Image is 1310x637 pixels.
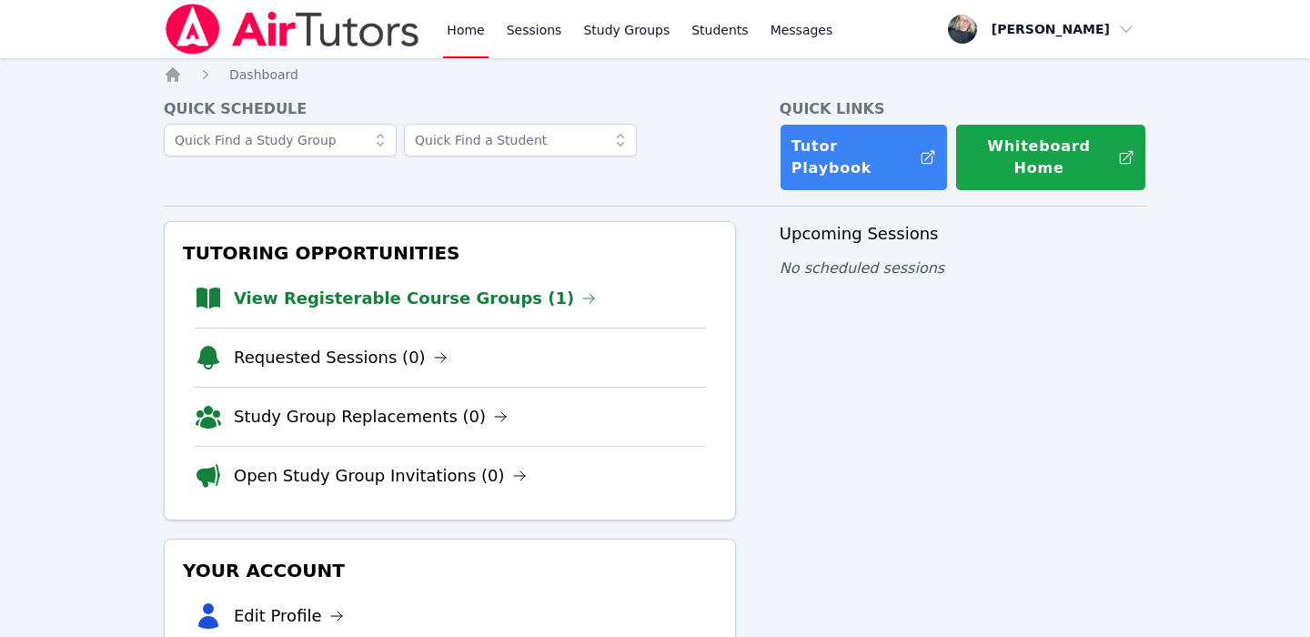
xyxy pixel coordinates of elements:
a: Requested Sessions (0) [234,345,448,370]
input: Quick Find a Student [404,124,637,157]
button: Whiteboard Home [955,124,1146,191]
a: View Registerable Course Groups (1) [234,286,596,311]
a: Dashboard [229,66,298,84]
h4: Quick Links [780,98,1146,120]
a: Tutor Playbook [780,124,948,191]
a: Open Study Group Invitations (0) [234,463,527,489]
h4: Quick Schedule [164,98,736,120]
h3: Your Account [179,554,720,587]
img: Air Tutors [164,4,421,55]
span: No scheduled sessions [780,259,944,277]
h3: Upcoming Sessions [780,221,1146,247]
span: Dashboard [229,67,298,82]
a: Study Group Replacements (0) [234,404,508,430]
span: Messages [771,21,833,39]
input: Quick Find a Study Group [164,124,397,157]
h3: Tutoring Opportunities [179,237,720,269]
nav: Breadcrumb [164,66,1146,84]
a: Edit Profile [234,603,344,629]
